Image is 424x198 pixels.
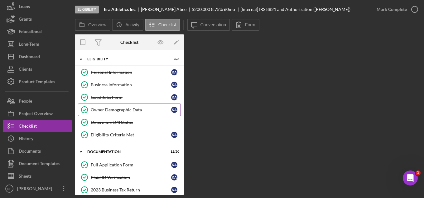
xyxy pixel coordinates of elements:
[75,6,99,13] div: Eligibility
[3,50,72,63] button: Dashboard
[112,19,143,31] button: Activity
[19,95,32,109] div: People
[168,150,179,154] div: 12 / 20
[78,66,181,79] a: Personal InformationKA
[3,13,72,25] button: Grants
[78,91,181,104] a: Good Jobs FormKA
[416,170,421,175] span: 1
[192,7,210,12] span: $200,000
[75,19,110,31] button: Overview
[78,116,181,129] a: Determine LMI Status
[91,70,171,75] div: Personal Information
[91,187,171,192] div: 2023 Business Tax Return
[78,79,181,91] a: Business InformationKA
[78,159,181,171] a: Full Application FormKA
[91,132,171,137] div: Eligibility Criteria Met
[19,170,31,184] div: Sheets
[88,22,106,27] label: Overview
[145,19,180,31] button: Checklist
[245,22,255,27] label: Form
[91,82,171,87] div: Business Information
[403,170,418,185] iframe: Intercom live chat
[120,40,138,45] div: Checklist
[171,132,177,138] div: K A
[3,145,72,157] button: Documents
[200,22,226,27] label: Conversation
[3,107,72,120] button: Project Overview
[7,187,12,190] text: BP
[171,94,177,100] div: K A
[91,120,181,125] div: Determine LMI Status
[171,107,177,113] div: K A
[171,174,177,180] div: K A
[3,63,72,75] button: Clients
[78,184,181,196] a: 2023 Business Tax ReturnKA
[19,157,60,171] div: Document Templates
[211,7,223,12] div: 8.75 %
[19,0,30,14] div: Loans
[87,57,164,61] div: Eligibility
[91,95,171,100] div: Good Jobs Form
[377,3,407,16] div: Mark Complete
[224,7,235,12] div: 60 mo
[104,7,136,12] b: Era Athletics Inc
[91,175,171,180] div: Plaid ID Verification
[3,170,72,182] button: Sheets
[187,19,230,31] button: Conversation
[87,150,164,154] div: Documentation
[3,38,72,50] button: Long-Term
[19,145,41,159] div: Documents
[171,69,177,75] div: K A
[3,0,72,13] button: Loans
[91,107,171,112] div: Owner Demographic Data
[171,187,177,193] div: K A
[3,157,72,170] button: Document Templates
[91,162,171,167] div: Full Application Form
[370,3,421,16] button: Mark Complete
[19,75,55,89] div: Product Templates
[3,182,72,195] button: BP[PERSON_NAME]
[3,25,72,38] button: Educational
[19,13,32,27] div: Grants
[168,57,179,61] div: 6 / 6
[19,132,33,146] div: History
[141,7,192,12] div: [PERSON_NAME] Abee
[16,182,56,196] div: [PERSON_NAME]
[19,38,39,52] div: Long-Term
[19,107,53,121] div: Project Overview
[78,104,181,116] a: Owner Demographic DataKA
[171,162,177,168] div: K A
[125,22,139,27] label: Activity
[78,129,181,141] a: Eligibility Criteria MetKA
[19,50,40,64] div: Dashboard
[3,132,72,145] button: History
[3,95,72,107] button: People
[19,120,37,134] div: Checklist
[232,19,259,31] button: Form
[171,82,177,88] div: K A
[3,120,72,132] button: Checklist
[19,25,42,39] div: Educational
[3,75,72,88] button: Product Templates
[240,7,350,12] div: [Internal] IRS 8821 and Authorization ([PERSON_NAME])
[158,22,176,27] label: Checklist
[78,171,181,184] a: Plaid ID VerificationKA
[19,63,32,77] div: Clients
